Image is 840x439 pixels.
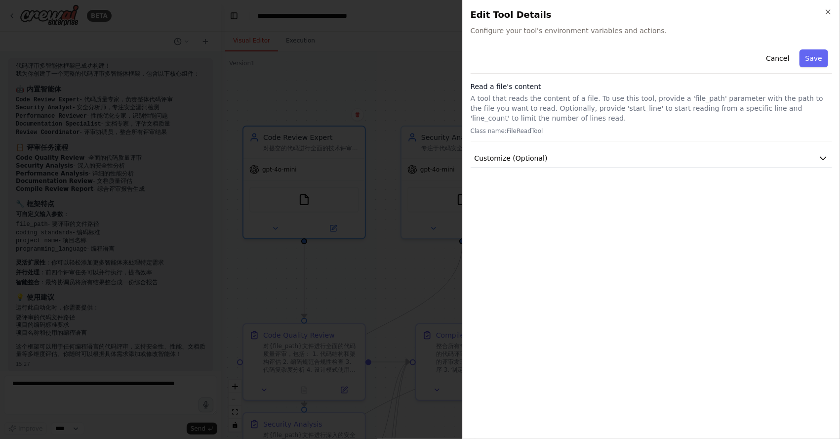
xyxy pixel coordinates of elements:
[475,153,548,163] span: Customize (Optional)
[471,26,832,36] span: Configure your tool's environment variables and actions.
[471,127,832,135] p: Class name: FileReadTool
[471,82,832,91] h3: Read a file's content
[800,49,828,67] button: Save
[471,8,832,22] h2: Edit Tool Details
[760,49,795,67] button: Cancel
[471,149,832,168] button: Customize (Optional)
[471,93,832,123] p: A tool that reads the content of a file. To use this tool, provide a 'file_path' parameter with t...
